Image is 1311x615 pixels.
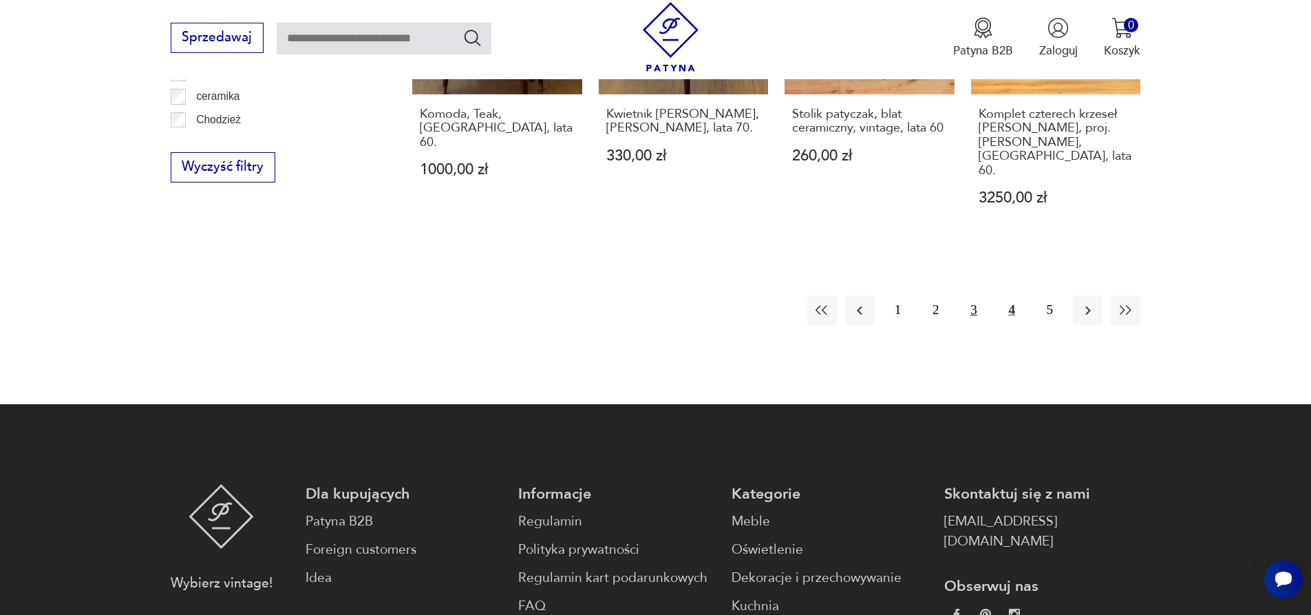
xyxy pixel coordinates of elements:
[883,295,913,325] button: 1
[979,191,1133,205] p: 3250,00 zł
[196,87,239,105] p: ceramika
[953,17,1013,59] button: Patyna B2B
[171,33,264,44] a: Sprzedawaj
[518,512,714,532] a: Regulamin
[306,568,502,588] a: Idea
[953,43,1013,59] p: Patyna B2B
[972,17,994,39] img: Ikona medalu
[732,484,928,504] p: Kategorie
[1124,18,1138,32] div: 0
[921,295,950,325] button: 2
[944,512,1140,552] a: [EMAIL_ADDRESS][DOMAIN_NAME]
[1039,43,1078,59] p: Zaloguj
[792,107,947,136] h3: Stolik patyczak, blat ceramiczny, vintage, lata 60
[1104,17,1140,59] button: 0Koszyk
[959,295,988,325] button: 3
[1111,17,1133,39] img: Ikona koszyka
[196,111,241,129] p: Chodzież
[732,540,928,560] a: Oświetlenie
[1035,295,1065,325] button: 5
[171,23,264,53] button: Sprzedawaj
[420,163,575,177] p: 1000,00 zł
[189,484,254,549] img: Patyna - sklep z meblami i dekoracjami vintage
[606,107,761,136] h3: Kwietnik [PERSON_NAME], [PERSON_NAME], lata 70.
[171,574,273,594] p: Wybierz vintage!
[306,512,502,532] a: Patyna B2B
[732,568,928,588] a: Dekoracje i przechowywanie
[306,540,502,560] a: Foreign customers
[518,484,714,504] p: Informacje
[1104,43,1140,59] p: Koszyk
[944,484,1140,504] p: Skontaktuj się z nami
[606,149,761,163] p: 330,00 zł
[1264,560,1303,598] iframe: Smartsupp widget button
[1047,17,1069,39] img: Ikonka użytkownika
[420,107,575,149] h3: Komoda, Teak, [GEOGRAPHIC_DATA], lata 60.
[306,484,502,504] p: Dla kupujących
[979,107,1133,178] h3: Komplet czterech krzeseł [PERSON_NAME], proj. [PERSON_NAME], [GEOGRAPHIC_DATA], lata 60.
[196,134,237,152] p: Ćmielów
[732,512,928,532] a: Meble
[636,2,705,72] img: Patyna - sklep z meblami i dekoracjami vintage
[1039,17,1078,59] button: Zaloguj
[997,295,1027,325] button: 4
[953,17,1013,59] a: Ikona medaluPatyna B2B
[518,568,714,588] a: Regulamin kart podarunkowych
[462,28,482,48] button: Szukaj
[944,576,1140,596] p: Obserwuj nas
[171,152,275,183] button: Wyczyść filtry
[792,149,947,163] p: 260,00 zł
[518,540,714,560] a: Polityka prywatności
